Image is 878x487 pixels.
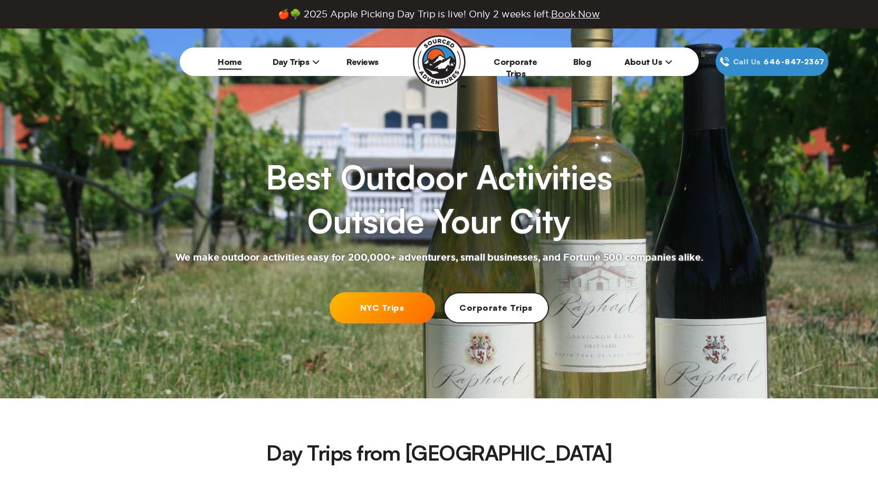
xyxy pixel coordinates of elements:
span: Day Trips [273,56,320,67]
span: Call Us [730,56,764,68]
span: Book Now [551,9,600,19]
a: Corporate Trips [494,56,537,79]
img: Sourced Adventures company logo [413,35,466,88]
span: About Us [624,56,672,67]
span: 🍎🌳 2025 Apple Picking Day Trip is live! Only 2 weeks left. [278,8,600,20]
span: 646‍-847‍-2367 [764,56,824,68]
a: Reviews [346,56,379,67]
h2: We make outdoor activities easy for 200,000+ adventurers, small businesses, and Fortune 500 compa... [175,252,703,264]
a: Corporate Trips [443,292,549,323]
h1: Best Outdoor Activities Outside Your City [266,155,612,243]
a: Home [218,56,242,67]
a: Call Us646‍-847‍-2367 [716,47,828,76]
a: NYC Trips [330,292,435,323]
a: Blog [573,56,591,67]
